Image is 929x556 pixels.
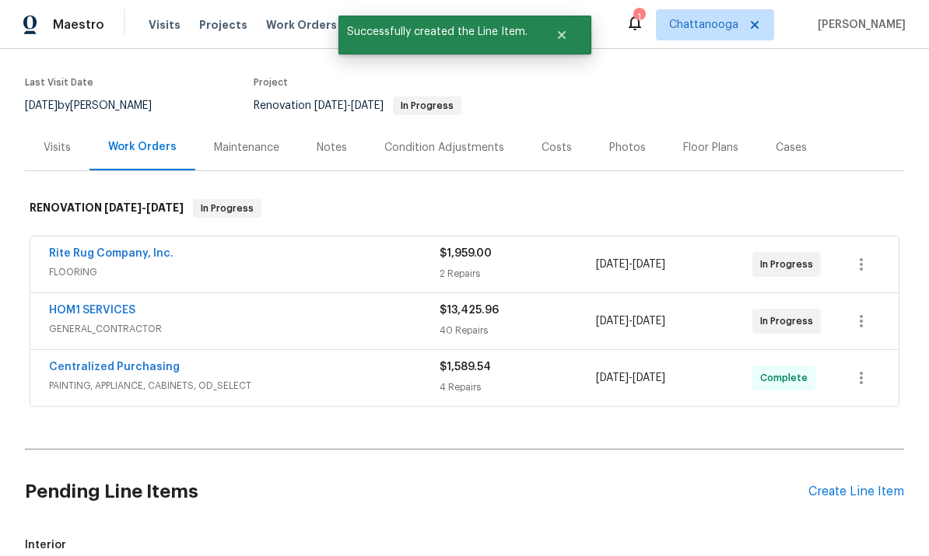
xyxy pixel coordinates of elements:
div: Photos [609,140,646,156]
div: by [PERSON_NAME] [25,96,170,115]
span: [DATE] [633,316,665,327]
span: [DATE] [596,372,629,383]
button: Close [536,19,587,51]
div: Create Line Item [808,484,904,499]
span: Projects [199,17,247,33]
div: 1 [633,9,644,25]
span: - [596,313,665,329]
span: - [314,100,384,111]
div: Costs [542,140,572,156]
div: Maintenance [214,140,279,156]
span: [DATE] [633,259,665,270]
span: Visits [149,17,181,33]
span: - [596,257,665,272]
span: PAINTING, APPLIANCE, CABINETS, OD_SELECT [49,378,440,393]
a: HOM1 SERVICES [49,305,135,316]
span: [DATE] [596,316,629,327]
h2: Pending Line Items [25,456,808,528]
div: 40 Repairs [440,323,596,338]
h6: RENOVATION [30,199,184,218]
span: GENERAL_CONTRACTOR [49,321,440,337]
span: In Progress [195,201,260,216]
div: Condition Adjustments [384,140,504,156]
div: Work Orders [108,139,177,155]
span: Renovation [254,100,461,111]
span: [DATE] [104,202,142,213]
span: - [104,202,184,213]
span: Successfully created the Line Item. [338,16,536,48]
span: $13,425.96 [440,305,499,316]
span: Chattanooga [669,17,738,33]
span: [DATE] [351,100,384,111]
span: Complete [760,370,814,386]
div: Notes [317,140,347,156]
div: Visits [44,140,71,156]
span: Maestro [53,17,104,33]
span: [DATE] [314,100,347,111]
div: 2 Repairs [440,266,596,281]
span: Last Visit Date [25,78,93,87]
span: - [596,370,665,386]
a: Rite Rug Company, Inc. [49,248,174,259]
span: Interior [25,537,904,553]
span: In Progress [760,313,819,329]
span: In Progress [394,101,460,110]
span: [DATE] [633,372,665,383]
div: Floor Plans [683,140,738,156]
span: Project [254,78,288,87]
div: 4 Repairs [440,379,596,395]
span: [DATE] [146,202,184,213]
div: Cases [776,140,807,156]
span: $1,589.54 [440,362,491,372]
span: [DATE] [596,259,629,270]
span: In Progress [760,257,819,272]
span: [DATE] [25,100,58,111]
a: Centralized Purchasing [49,362,180,372]
span: [PERSON_NAME] [812,17,906,33]
div: RENOVATION [DATE]-[DATE]In Progress [25,184,904,233]
span: Work Orders [266,17,337,33]
span: $1,959.00 [440,248,492,259]
span: FLOORING [49,264,440,280]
